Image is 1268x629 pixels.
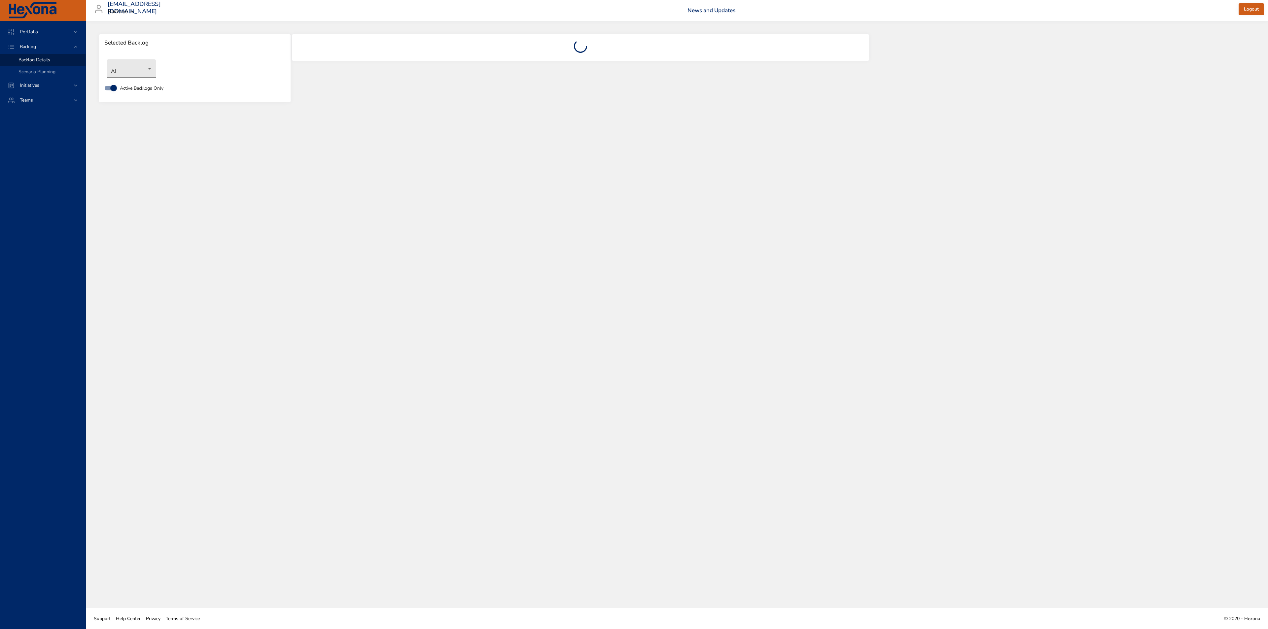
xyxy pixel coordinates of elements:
span: Support [94,615,111,622]
span: Logout [1244,5,1259,14]
span: Privacy [146,615,160,622]
span: Portfolio [15,29,43,35]
span: Terms of Service [166,615,200,622]
span: Help Center [116,615,141,622]
span: Teams [15,97,38,103]
a: Privacy [143,611,163,626]
span: Scenario Planning [18,69,55,75]
a: Support [91,611,113,626]
span: Selected Backlog [104,40,285,46]
span: Initiatives [15,82,45,88]
a: News and Updates [687,7,735,14]
button: Logout [1239,3,1264,16]
span: © 2020 - Hexona [1224,615,1260,622]
img: Hexona [8,2,57,19]
a: Help Center [113,611,143,626]
a: Terms of Service [163,611,202,626]
span: Backlog Details [18,57,50,63]
span: Active Backlogs Only [120,85,163,92]
h3: [EMAIL_ADDRESS][DOMAIN_NAME] [108,1,161,15]
div: AI [107,59,156,78]
span: Backlog [15,44,41,50]
div: Raintree [108,7,136,17]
